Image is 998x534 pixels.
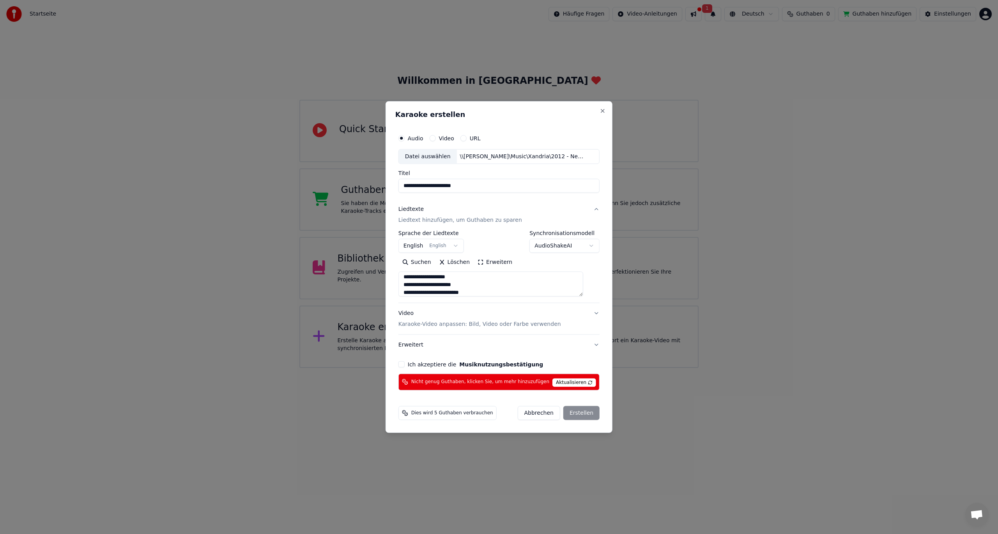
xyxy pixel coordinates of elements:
[457,153,589,161] div: \\[PERSON_NAME]\Music\Xandria\2012 - Neverworld's End\07- The Dream Is Still Alive.mp3
[395,111,603,118] h2: Karaoke erstellen
[408,136,423,141] label: Audio
[398,205,424,213] div: Liedtexte
[408,361,543,367] label: Ich akzeptiere die
[398,309,561,328] div: Video
[398,230,464,236] label: Sprache der Liedtexte
[398,230,600,303] div: LiedtexteLiedtext hinzufügen, um Guthaben zu sparen
[474,256,516,269] button: Erweitern
[398,256,435,269] button: Suchen
[399,150,457,164] div: Datei auswählen
[411,379,549,385] span: Nicht genug Guthaben, klicken Sie, um mehr hinzuzufügen
[398,199,600,230] button: LiedtexteLiedtext hinzufügen, um Guthaben zu sparen
[529,230,600,236] label: Synchronisationsmodell
[398,303,600,334] button: VideoKaraoke-Video anpassen: Bild, Video oder Farbe verwenden
[470,136,481,141] label: URL
[398,170,600,176] label: Titel
[398,334,600,355] button: Erweitert
[459,361,543,367] button: Ich akzeptiere die
[552,378,596,387] span: Aktualisieren
[517,406,560,420] button: Abbrechen
[439,136,454,141] label: Video
[398,216,522,224] p: Liedtext hinzufügen, um Guthaben zu sparen
[411,410,493,416] span: Dies wird 5 Guthaben verbrauchen
[398,320,561,328] p: Karaoke-Video anpassen: Bild, Video oder Farbe verwenden
[435,256,474,269] button: Löschen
